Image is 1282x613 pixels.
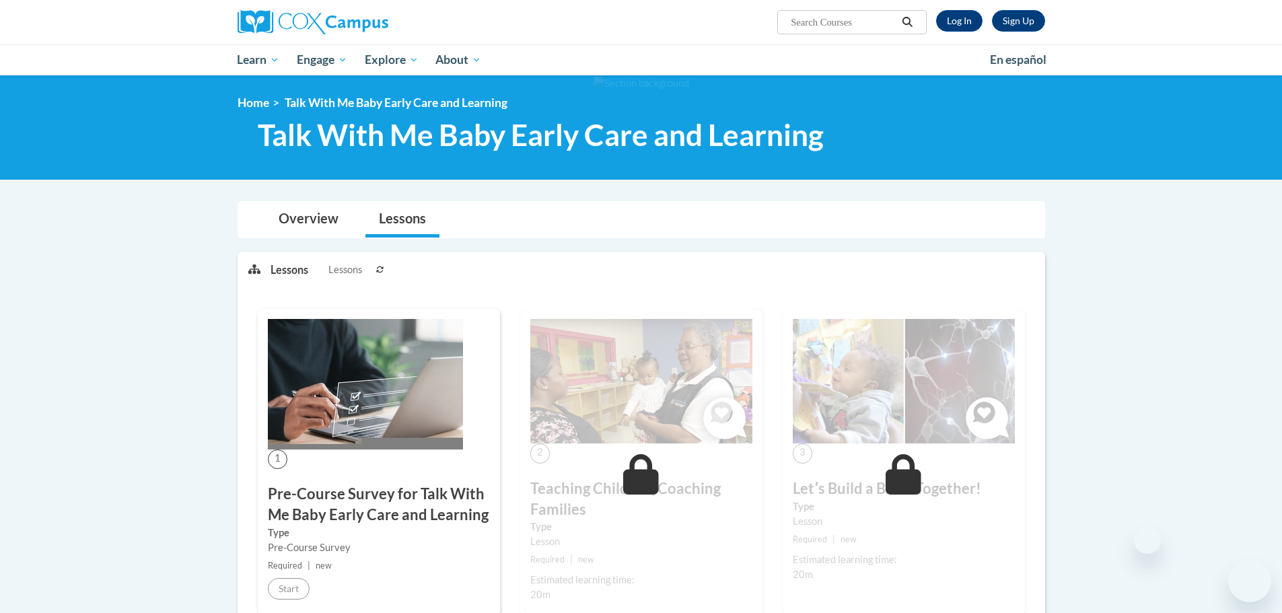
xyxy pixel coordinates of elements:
[308,561,310,571] span: |
[268,319,463,449] img: Course Image
[789,14,897,30] input: Search Courses
[288,44,356,75] a: Engage
[268,561,302,571] span: Required
[356,44,427,75] a: Explore
[268,449,287,469] span: 1
[793,534,827,544] span: Required
[268,526,490,540] label: Type
[1134,527,1161,554] iframe: Close message
[268,484,490,526] h3: Pre-Course Survey for Talk With Me Baby Early Care and Learning
[990,52,1046,67] span: En español
[530,589,550,600] span: 20m
[268,540,490,555] div: Pre-Course Survey
[793,478,1015,499] h3: Letʹs Build a Brain Together!
[258,117,824,153] span: Talk With Me Baby Early Care and Learning
[841,534,857,544] span: new
[271,262,308,277] p: Lessons
[530,478,752,520] h3: Teaching Children, Coaching Families
[530,534,752,549] div: Lesson
[237,52,279,68] span: Learn
[435,52,481,68] span: About
[530,573,752,587] div: Estimated learning time:
[530,319,752,444] img: Course Image
[1228,559,1271,602] iframe: Button to launch messaging window
[793,552,1015,567] div: Estimated learning time:
[897,14,917,30] button: Search
[268,578,310,600] button: Start
[793,569,813,580] span: 20m
[328,262,362,277] span: Lessons
[992,10,1045,32] a: Register
[594,76,689,91] img: Section background
[793,319,1015,444] img: Course Image
[427,44,490,75] a: About
[530,519,752,534] label: Type
[793,514,1015,529] div: Lesson
[936,10,983,32] a: Log In
[297,52,347,68] span: Engage
[238,10,388,34] img: Cox Campus
[570,554,573,565] span: |
[578,554,594,565] span: new
[217,44,1065,75] div: Main menu
[832,534,835,544] span: |
[229,44,289,75] a: Learn
[530,443,550,463] span: 2
[238,10,493,34] a: Cox Campus
[981,46,1055,74] a: En español
[265,202,352,238] a: Overview
[365,202,439,238] a: Lessons
[793,443,812,463] span: 3
[530,554,565,565] span: Required
[365,52,419,68] span: Explore
[238,96,269,110] a: Home
[793,499,1015,514] label: Type
[316,561,332,571] span: new
[285,96,507,110] span: Talk With Me Baby Early Care and Learning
